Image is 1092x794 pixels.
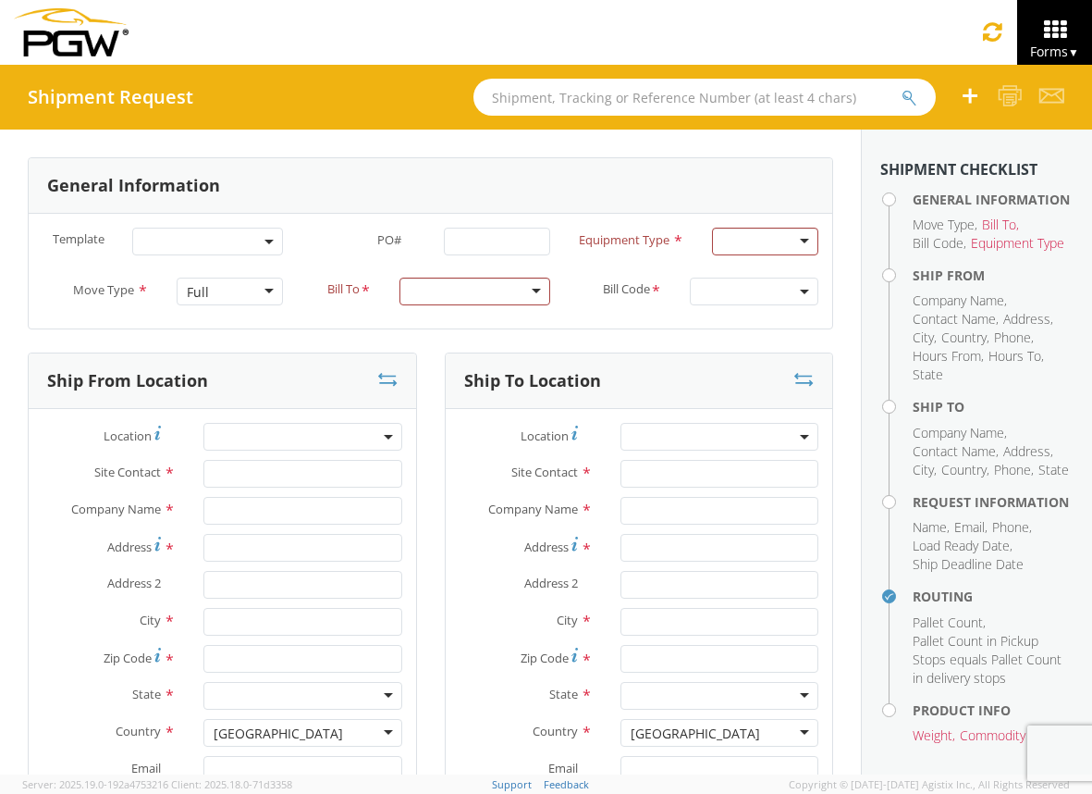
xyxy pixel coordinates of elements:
li: , [941,329,989,347]
span: Company Name [913,292,1004,309]
span: Name [913,518,947,536]
li: , [992,518,1032,537]
span: Site Contact [511,464,578,480]
img: pgw-form-logo-1aaa8060b1cc70fad034.png [14,8,129,56]
li: , [913,292,1007,310]
li: , [913,537,1012,555]
span: Hours To [988,347,1041,365]
span: PO# [377,231,401,248]
span: Location [521,428,569,444]
span: Weight [913,726,952,744]
span: Address [524,539,569,555]
span: Bill To [982,216,1016,233]
li: , [913,442,999,461]
span: City [140,612,161,628]
span: Company Name [71,501,161,517]
span: Pallet Count [913,614,983,631]
li: , [1003,442,1053,461]
span: Email [548,760,578,776]
span: State [549,686,578,702]
div: Full [187,283,209,302]
span: State [1038,461,1069,478]
span: Bill Code [913,234,963,252]
li: , [913,424,1007,442]
span: Forms [1030,43,1079,60]
li: , [913,234,966,253]
span: City [913,461,934,478]
li: , [994,329,1034,347]
span: Country [941,461,987,478]
li: , [994,461,1034,479]
span: Template [53,230,104,247]
span: Email [131,760,161,776]
span: Zip Code [521,650,569,666]
h4: Ship To [913,400,1074,414]
li: , [913,518,950,537]
h4: Routing [913,589,1074,603]
span: Contact Name [913,310,996,328]
span: Address 2 [107,575,161,591]
h4: Request Information [913,495,1074,509]
li: , [913,614,986,632]
input: Shipment, Tracking or Reference Number (at least 4 chars) [473,79,936,116]
h3: Ship From Location [47,372,208,391]
span: Zip Code [104,650,152,666]
span: Client: 2025.18.0-71d3358 [171,777,292,791]
span: City [913,329,934,346]
span: Equipment Type [971,234,1064,252]
span: Bill To [327,280,360,302]
li: , [988,347,1044,366]
span: Address 2 [524,575,578,591]
li: , [913,461,937,479]
span: State [132,686,161,702]
h4: Product Info [913,703,1074,717]
h4: Ship From [913,268,1074,282]
li: , [913,329,937,347]
span: Phone [994,329,1031,346]
span: Site Contact [94,464,161,480]
span: Commodity [960,726,1025,744]
span: Address [107,539,152,555]
li: , [913,347,984,366]
span: Equipment Type [579,231,669,248]
span: Hours From [913,347,981,365]
li: , [1003,310,1053,329]
span: Company Name [488,501,578,517]
a: Support [492,777,532,791]
li: , [913,726,955,745]
span: Address [1003,310,1050,328]
li: , [913,310,999,329]
span: Location [104,428,152,444]
span: Address [1003,442,1050,460]
h4: Shipment Request [28,87,193,107]
li: , [913,216,977,234]
span: Country [116,723,161,739]
span: Company Name [913,424,1004,441]
li: , [982,216,1019,234]
h3: Ship To Location [464,372,601,391]
h4: General Information [913,192,1074,206]
span: Pallet Count in Pickup Stops equals Pallet Count in delivery stops [913,632,1061,687]
li: , [941,461,989,479]
span: City [557,612,578,628]
div: [GEOGRAPHIC_DATA] [214,725,343,743]
span: Server: 2025.19.0-192a4753216 [22,777,168,791]
span: Ship Deadline Date [913,555,1024,573]
span: Phone [994,461,1031,478]
span: Email [954,518,985,536]
span: Load Ready Date [913,537,1010,554]
span: State [913,366,943,383]
strong: Shipment Checklist [880,159,1037,180]
span: Country [941,329,987,346]
span: Contact Name [913,442,996,460]
span: Copyright © [DATE]-[DATE] Agistix Inc., All Rights Reserved [789,777,1070,792]
span: Bill Code [603,280,650,302]
span: Move Type [73,281,134,298]
div: [GEOGRAPHIC_DATA] [631,725,760,743]
h3: General Information [47,177,220,195]
span: Phone [992,518,1029,536]
span: ▼ [1068,44,1079,60]
span: Country [533,723,578,739]
span: Move Type [913,216,975,233]
a: Feedback [544,777,589,791]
